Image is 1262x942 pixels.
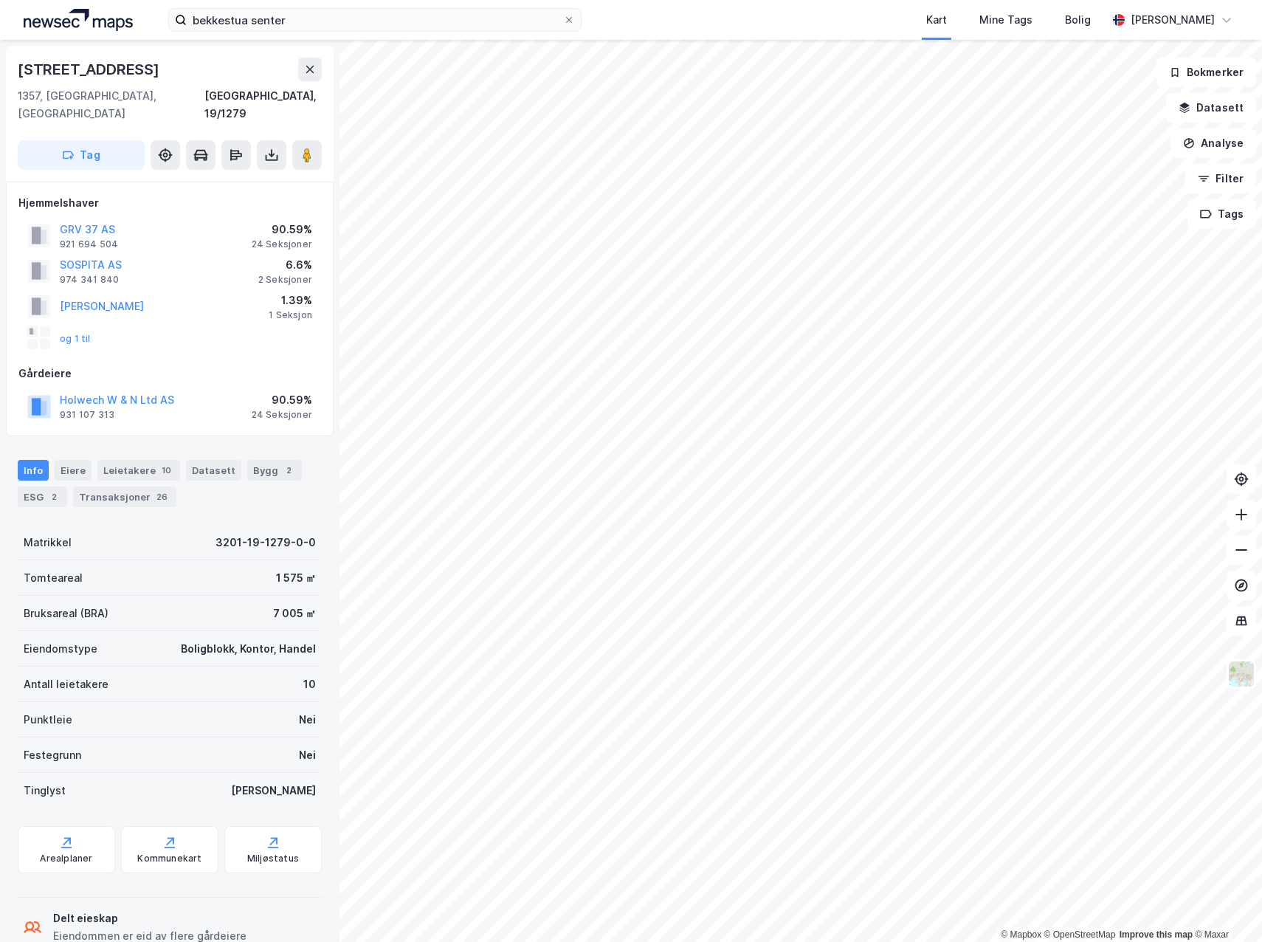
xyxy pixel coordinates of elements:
[273,605,316,622] div: 7 005 ㎡
[258,256,312,274] div: 6.6%
[181,640,316,658] div: Boligblokk, Kontor, Handel
[204,87,322,123] div: [GEOGRAPHIC_DATA], 19/1279
[247,460,302,481] div: Bygg
[60,409,114,421] div: 931 107 313
[24,9,133,31] img: logo.a4113a55bc3d86da70a041830d287a7e.svg
[1227,660,1255,688] img: Z
[1044,929,1116,940] a: OpenStreetMap
[187,9,563,31] input: Søk på adresse, matrikkel, gårdeiere, leietakere eller personer
[73,487,176,507] div: Transaksjoner
[24,640,97,658] div: Eiendomstype
[247,853,299,864] div: Miljøstatus
[24,782,66,800] div: Tinglyst
[18,487,67,507] div: ESG
[276,569,316,587] div: 1 575 ㎡
[40,853,92,864] div: Arealplaner
[215,534,316,551] div: 3201-19-1279-0-0
[1188,871,1262,942] div: Kontrollprogram for chat
[24,534,72,551] div: Matrikkel
[926,11,947,29] div: Kart
[299,746,316,764] div: Nei
[53,910,246,927] div: Delt eieskap
[154,489,170,504] div: 26
[281,463,296,478] div: 2
[1187,199,1256,229] button: Tags
[1170,128,1256,158] button: Analyse
[24,605,108,622] div: Bruksareal (BRA)
[24,675,108,693] div: Antall leietakere
[979,11,1032,29] div: Mine Tags
[1131,11,1215,29] div: [PERSON_NAME]
[1065,11,1091,29] div: Bolig
[18,365,321,382] div: Gårdeiere
[24,711,72,729] div: Punktleie
[299,711,316,729] div: Nei
[269,292,312,309] div: 1.39%
[1156,58,1256,87] button: Bokmerker
[186,460,241,481] div: Datasett
[60,274,119,286] div: 974 341 840
[252,221,312,238] div: 90.59%
[18,140,145,170] button: Tag
[1120,929,1193,940] a: Improve this map
[137,853,201,864] div: Kommunekart
[18,194,321,212] div: Hjemmelshaver
[252,391,312,409] div: 90.59%
[252,409,312,421] div: 24 Seksjoner
[60,238,118,250] div: 921 694 504
[1001,929,1041,940] a: Mapbox
[24,746,81,764] div: Festegrunn
[18,87,204,123] div: 1357, [GEOGRAPHIC_DATA], [GEOGRAPHIC_DATA]
[18,460,49,481] div: Info
[1188,871,1262,942] iframe: Chat Widget
[258,274,312,286] div: 2 Seksjoner
[46,489,61,504] div: 2
[231,782,316,800] div: [PERSON_NAME]
[97,460,180,481] div: Leietakere
[252,238,312,250] div: 24 Seksjoner
[1166,93,1256,123] button: Datasett
[18,58,162,81] div: [STREET_ADDRESS]
[159,463,174,478] div: 10
[303,675,316,693] div: 10
[269,309,312,321] div: 1 Seksjon
[1185,164,1256,193] button: Filter
[24,569,83,587] div: Tomteareal
[55,460,92,481] div: Eiere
